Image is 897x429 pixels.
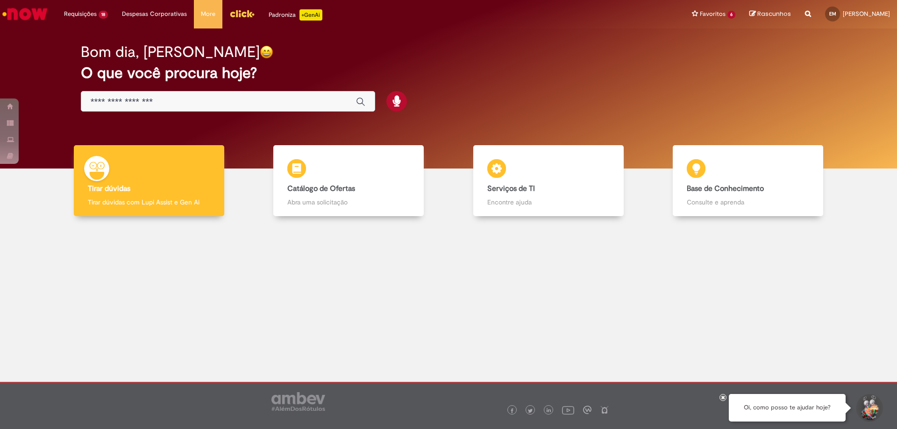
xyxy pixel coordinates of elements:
img: click_logo_yellow_360x200.png [229,7,255,21]
img: logo_footer_twitter.png [528,408,533,413]
img: logo_footer_linkedin.png [547,408,551,414]
img: logo_footer_workplace.png [583,406,591,414]
p: +GenAi [299,9,322,21]
div: Padroniza [269,9,322,21]
b: Base de Conhecimento [687,184,764,193]
img: logo_footer_naosei.png [600,406,609,414]
h2: Bom dia, [PERSON_NAME] [81,44,260,60]
p: Tirar dúvidas com Lupi Assist e Gen Ai [88,197,210,207]
b: Serviços de TI [487,184,535,193]
img: logo_footer_facebook.png [510,408,514,413]
span: EM [829,11,836,17]
p: Encontre ajuda [487,197,610,207]
img: logo_footer_youtube.png [562,404,574,416]
p: Abra uma solicitação [287,197,410,207]
b: Catálogo de Ofertas [287,184,355,193]
a: Base de Conhecimento Consulte e aprenda [648,145,848,217]
button: Iniciar Conversa de Suporte [855,394,883,422]
img: happy-face.png [260,45,273,59]
span: Despesas Corporativas [122,9,187,19]
span: [PERSON_NAME] [843,10,890,18]
b: Tirar dúvidas [88,184,130,193]
p: Consulte e aprenda [687,197,809,207]
span: Rascunhos [757,9,791,18]
a: Rascunhos [749,10,791,19]
span: More [201,9,215,19]
img: logo_footer_ambev_rotulo_gray.png [271,392,325,411]
span: Requisições [64,9,97,19]
div: Oi, como posso te ajudar hoje? [729,394,846,422]
h2: O que você procura hoje? [81,65,817,81]
img: ServiceNow [1,5,49,23]
span: 18 [99,11,108,19]
span: Favoritos [700,9,726,19]
a: Serviços de TI Encontre ajuda [448,145,648,217]
a: Catálogo de Ofertas Abra uma solicitação [249,145,449,217]
a: Tirar dúvidas Tirar dúvidas com Lupi Assist e Gen Ai [49,145,249,217]
span: 6 [727,11,735,19]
